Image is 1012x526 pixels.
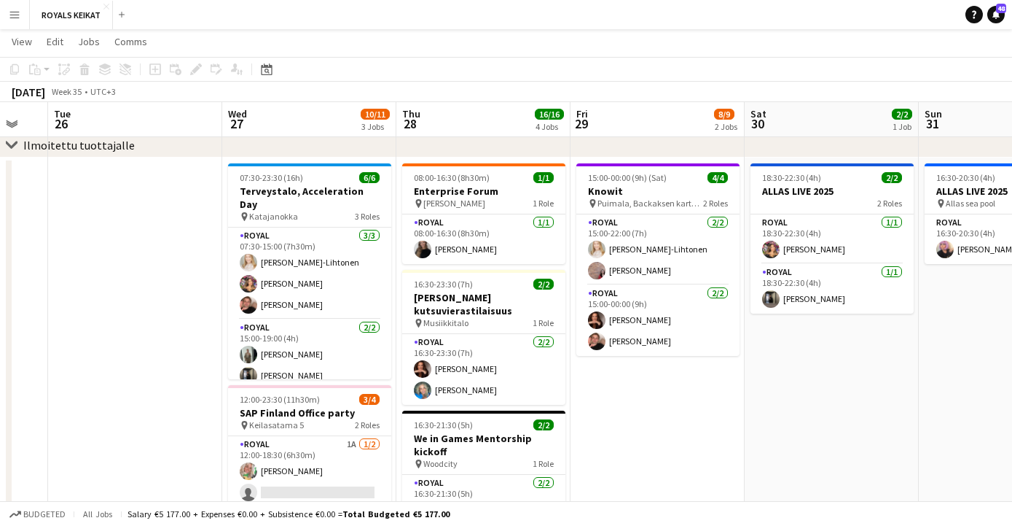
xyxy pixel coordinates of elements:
span: 1 Role [533,317,554,328]
app-card-role: Royal2/215:00-22:00 (7h)[PERSON_NAME]-Lihtonen[PERSON_NAME] [576,214,740,285]
span: All jobs [80,508,115,519]
app-card-role: Royal2/216:30-23:30 (7h)[PERSON_NAME][PERSON_NAME] [402,334,565,405]
h3: Knowit [576,185,740,198]
span: Week 35 [48,86,85,97]
span: 27 [226,115,247,132]
span: 16/16 [535,109,564,120]
div: Ilmoitettu tuottajalle [23,138,135,152]
span: Edit [47,35,63,48]
span: Keilasatama 5 [249,419,304,430]
span: 1/1 [533,172,554,183]
span: 2/2 [533,419,554,430]
span: 8/9 [714,109,734,120]
span: Musiikkitalo [423,317,468,328]
span: 18:30-22:30 (4h) [762,172,821,183]
h3: We in Games Mentorship kickoff [402,432,565,458]
span: 26 [52,115,71,132]
a: 48 [987,6,1005,23]
h3: ALLAS LIVE 2025 [750,185,914,198]
div: [DATE] [12,85,45,99]
app-card-role: Royal2/215:00-19:00 (4h)[PERSON_NAME][PERSON_NAME] [228,320,391,390]
span: Sun [925,107,942,120]
div: 2 Jobs [715,121,737,132]
span: 2/2 [892,109,912,120]
button: ROYALS KEIKAT [30,1,113,29]
span: 2/2 [882,172,902,183]
span: Woodcity [423,458,458,469]
span: Tue [54,107,71,120]
span: Budgeted [23,509,66,519]
h3: SAP Finland Office party [228,406,391,419]
app-card-role: Royal3/307:30-15:00 (7h30m)[PERSON_NAME]-Lihtonen[PERSON_NAME][PERSON_NAME] [228,228,391,320]
app-job-card: 16:30-23:30 (7h)2/2[PERSON_NAME] kutsuvierastilaisuus Musiikkitalo1 RoleRoyal2/216:30-23:30 (7h)[... [402,270,565,405]
span: Puimala, Backaksen kartano [597,198,703,209]
h3: Terveystalo, Acceleration Day [228,185,391,211]
a: Jobs [72,32,106,51]
h3: Enterprise Forum [402,185,565,198]
span: 6/6 [359,172,380,183]
div: Salary €5 177.00 + Expenses €0.00 + Subsistence €0.00 = [128,508,450,519]
span: 29 [574,115,588,132]
app-card-role: Royal1/118:30-22:30 (4h)[PERSON_NAME] [750,264,914,314]
span: Total Budgeted €5 177.00 [342,508,450,519]
span: 1 Role [533,198,554,209]
span: 2 Roles [355,419,380,430]
app-job-card: 08:00-16:30 (8h30m)1/1Enterprise Forum [PERSON_NAME]1 RoleRoyal1/108:00-16:30 (8h30m)[PERSON_NAME] [402,163,565,264]
app-card-role: Royal2/215:00-00:00 (9h)[PERSON_NAME][PERSON_NAME] [576,285,740,356]
span: 16:30-23:30 (7h) [414,279,473,290]
app-card-role: Royal1/108:00-16:30 (8h30m)[PERSON_NAME] [402,214,565,264]
span: Katajanokka [249,211,298,222]
app-card-role: Royal1A1/212:00-18:30 (6h30m)[PERSON_NAME] [228,436,391,507]
span: 3 Roles [355,211,380,222]
span: 2/2 [533,279,554,290]
span: 28 [400,115,420,132]
span: 31 [922,115,942,132]
span: View [12,35,32,48]
span: 08:00-16:30 (8h30m) [414,172,490,183]
span: 1 Role [533,458,554,469]
h3: [PERSON_NAME] kutsuvierastilaisuus [402,291,565,317]
div: 1 Job [893,121,911,132]
span: Jobs [78,35,100,48]
span: Allas sea pool [946,198,995,209]
app-job-card: 18:30-22:30 (4h)2/2ALLAS LIVE 20252 RolesRoyal1/118:30-22:30 (4h)[PERSON_NAME]Royal1/118:30-22:30... [750,163,914,314]
a: Comms [109,32,153,51]
span: Thu [402,107,420,120]
span: 16:30-21:30 (5h) [414,419,473,430]
div: 3 Jobs [361,121,389,132]
span: 16:30-20:30 (4h) [936,172,995,183]
span: 4/4 [707,172,728,183]
span: Fri [576,107,588,120]
span: 30 [748,115,766,132]
div: UTC+3 [90,86,116,97]
span: Wed [228,107,247,120]
app-job-card: 07:30-23:30 (16h)6/6Terveystalo, Acceleration Day Katajanokka3 RolesRoyal3/307:30-15:00 (7h30m)[P... [228,163,391,379]
span: Sat [750,107,766,120]
span: 12:00-23:30 (11h30m) [240,394,320,405]
span: [PERSON_NAME] [423,198,485,209]
button: Budgeted [7,506,68,522]
span: 3/4 [359,394,380,405]
app-job-card: 15:00-00:00 (9h) (Sat)4/4Knowit Puimala, Backaksen kartano2 RolesRoyal2/215:00-22:00 (7h)[PERSON_... [576,163,740,356]
a: View [6,32,38,51]
span: 10/11 [361,109,390,120]
span: Comms [114,35,147,48]
div: 4 Jobs [536,121,563,132]
span: 2 Roles [877,198,902,209]
span: 15:00-00:00 (9h) (Sat) [588,172,667,183]
span: 48 [996,4,1006,13]
app-card-role: Royal1/118:30-22:30 (4h)[PERSON_NAME] [750,214,914,264]
a: Edit [41,32,69,51]
span: 2 Roles [703,198,728,209]
span: 07:30-23:30 (16h) [240,172,303,183]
